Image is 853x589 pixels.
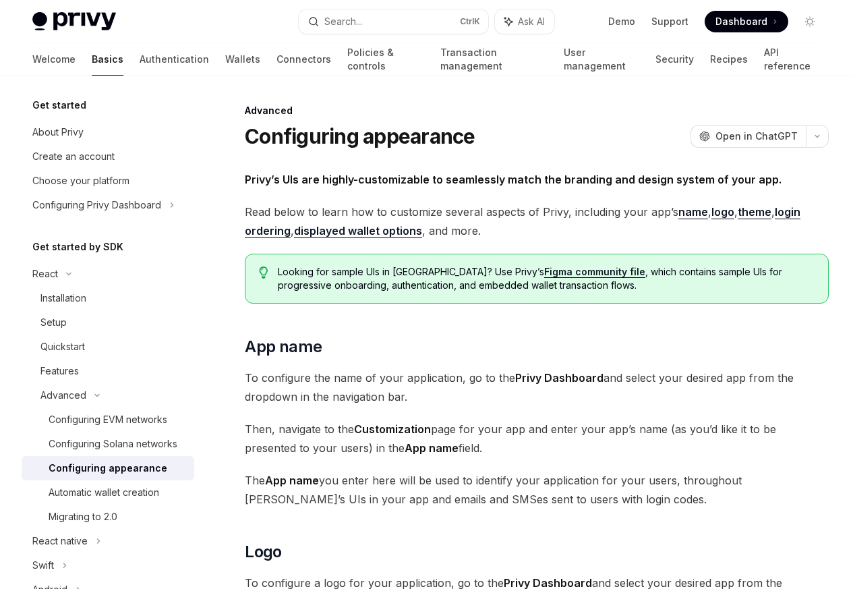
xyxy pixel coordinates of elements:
a: displayed wallet options [294,224,422,238]
span: Then, navigate to the page for your app and enter your app’s name (as you’d like it to be present... [245,420,829,457]
h1: Configuring appearance [245,124,475,148]
div: Quickstart [40,339,85,355]
a: Demo [608,15,635,28]
strong: Privy’s UIs are highly-customizable to seamlessly match the branding and design system of your app. [245,173,782,186]
div: Migrating to 2.0 [49,509,117,525]
button: Toggle dark mode [799,11,821,32]
a: Choose your platform [22,169,194,193]
a: Quickstart [22,335,194,359]
button: Search...CtrlK [299,9,488,34]
div: Advanced [245,104,829,117]
div: React [32,266,58,282]
a: Configuring EVM networks [22,408,194,432]
div: Features [40,363,79,379]
a: Authentication [140,43,209,76]
strong: Privy Dashboard [515,371,604,385]
h5: Get started [32,97,86,113]
div: About Privy [32,124,84,140]
span: To configure the name of your application, go to the and select your desired app from the dropdow... [245,368,829,406]
a: Dashboard [705,11,788,32]
a: Features [22,359,194,383]
span: Ask AI [518,15,545,28]
strong: App name [405,441,459,455]
div: React native [32,533,88,549]
a: Policies & controls [347,43,424,76]
button: Open in ChatGPT [690,125,806,148]
div: Automatic wallet creation [49,484,159,501]
div: Configuring appearance [49,460,167,476]
span: App name [245,336,322,358]
a: User management [564,43,640,76]
div: Configuring EVM networks [49,412,167,428]
a: Figma community file [544,266,645,278]
a: name [678,205,708,219]
h5: Get started by SDK [32,239,123,255]
a: logo [711,205,734,219]
img: light logo [32,12,116,31]
strong: App name [265,474,319,487]
div: Configuring Privy Dashboard [32,197,161,213]
svg: Tip [259,267,268,279]
span: Read below to learn how to customize several aspects of Privy, including your app’s , , , , , and... [245,202,829,240]
a: Recipes [710,43,748,76]
a: Support [651,15,688,28]
div: Setup [40,314,67,331]
div: Search... [324,13,362,30]
a: About Privy [22,120,194,144]
div: Swift [32,557,54,573]
div: Advanced [40,387,86,403]
a: Installation [22,286,194,310]
strong: Customization [354,422,431,436]
div: Installation [40,290,86,306]
a: Migrating to 2.0 [22,505,194,529]
a: Connectors [276,43,331,76]
a: Automatic wallet creation [22,480,194,505]
div: Configuring Solana networks [49,436,177,452]
a: Wallets [225,43,260,76]
a: Configuring appearance [22,456,194,480]
span: Looking for sample UIs in [GEOGRAPHIC_DATA]? Use Privy’s , which contains sample UIs for progress... [278,265,815,292]
a: Create an account [22,144,194,169]
a: Welcome [32,43,76,76]
a: Basics [92,43,123,76]
a: Security [655,43,694,76]
a: Setup [22,310,194,335]
span: Ctrl K [460,16,480,27]
span: Dashboard [715,15,767,28]
a: API reference [764,43,821,76]
a: Transaction management [440,43,547,76]
span: Logo [245,541,282,563]
span: Open in ChatGPT [715,130,798,143]
span: The you enter here will be used to identify your application for your users, throughout [PERSON_N... [245,471,829,509]
button: Ask AI [495,9,554,34]
a: Configuring Solana networks [22,432,194,456]
div: Create an account [32,148,115,165]
div: Choose your platform [32,173,129,189]
a: theme [738,205,771,219]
